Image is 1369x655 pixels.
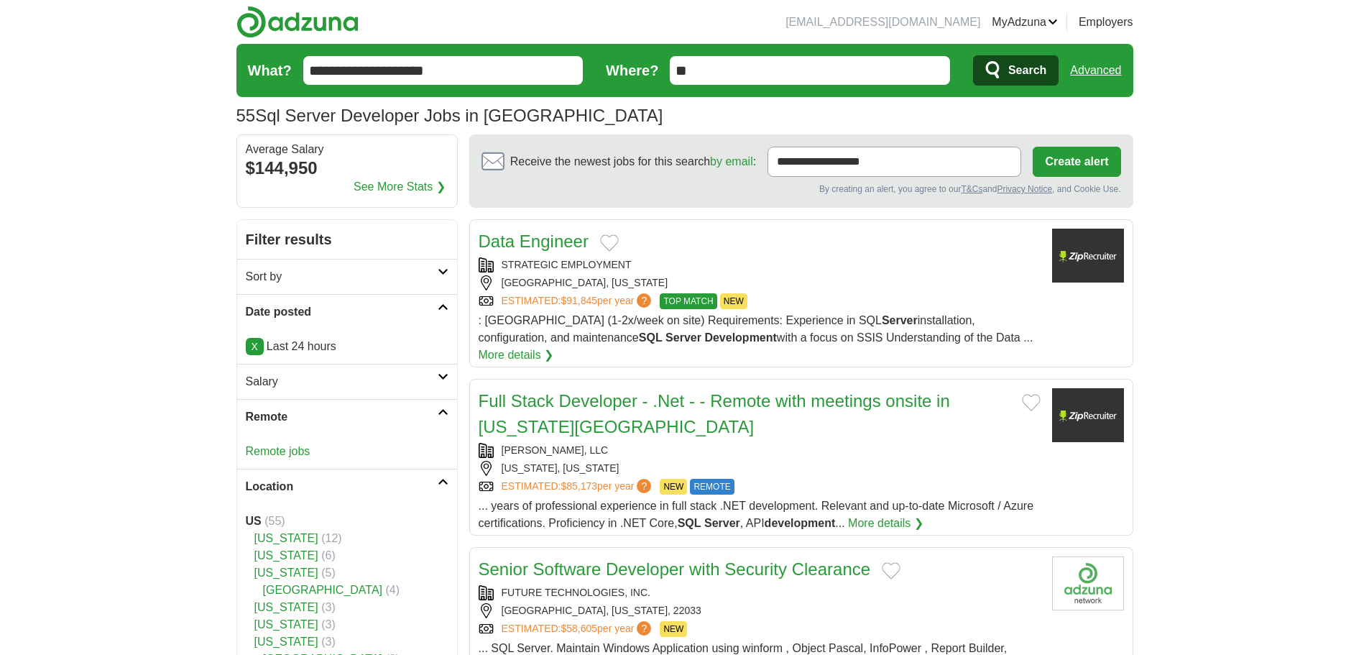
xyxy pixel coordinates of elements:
[502,479,655,495] a: ESTIMATED:$85,173per year?
[264,515,285,527] span: (55)
[882,314,918,326] strong: Server
[236,103,256,129] span: 55
[704,331,776,344] strong: Development
[254,532,318,544] a: [US_STATE]
[246,445,310,457] a: Remote jobs
[246,144,448,155] div: Average Salary
[637,621,651,636] span: ?
[961,184,982,194] a: T&Cs
[479,275,1041,290] div: [GEOGRAPHIC_DATA], [US_STATE]
[386,584,400,596] span: (4)
[561,480,597,492] span: $85,173
[254,618,318,631] a: [US_STATE]
[992,14,1058,31] a: MyAdzuna
[321,567,336,579] span: (5)
[848,515,923,532] a: More details ❯
[785,14,980,31] li: [EMAIL_ADDRESS][DOMAIN_NAME]
[606,60,658,81] label: Where?
[637,479,651,493] span: ?
[263,584,383,596] a: [GEOGRAPHIC_DATA]
[502,293,655,309] a: ESTIMATED:$91,845per year?
[997,184,1052,194] a: Privacy Notice
[1079,14,1133,31] a: Employers
[678,517,701,529] strong: SQL
[660,293,716,309] span: TOP MATCH
[246,268,438,285] h2: Sort by
[561,623,597,634] span: $58,605
[237,259,457,294] a: Sort by
[321,549,336,562] span: (6)
[973,55,1059,86] button: Search
[1022,394,1041,411] button: Add to favorite jobs
[479,232,589,251] a: Data Engineer
[1070,56,1121,85] a: Advanced
[479,257,1041,272] div: STRATEGIC EMPLOYMENT
[882,562,900,580] button: Add to favorite jobs
[690,479,734,495] span: REMOTE
[254,601,318,613] a: [US_STATE]
[502,587,650,598] a: FUTURE TECHNOLOGIES, INC.
[254,636,318,648] a: [US_STATE]
[236,6,359,38] img: Adzuna logo
[237,364,457,399] a: Salary
[246,303,438,321] h2: Date posted
[660,479,687,495] span: NEW
[1033,147,1120,177] button: Create alert
[246,338,448,355] p: Last 24 hours
[510,153,756,170] span: Receive the newest jobs for this search :
[481,183,1121,196] div: By creating an alert, you agree to our and , and Cookie Use.
[765,517,836,529] strong: development
[479,347,554,364] a: More details ❯
[246,155,448,181] div: $144,950
[246,338,264,355] a: X
[321,601,336,613] span: (3)
[660,621,687,637] span: NEW
[237,399,457,434] a: Remote
[321,636,336,648] span: (3)
[479,559,871,579] a: Senior Software Developer with Security Clearance
[254,549,318,562] a: [US_STATE]
[710,155,753,168] a: by email
[637,293,651,308] span: ?
[237,220,457,259] h2: Filter results
[1008,56,1046,85] span: Search
[1052,556,1124,610] img: Future Technologies logo
[639,331,663,344] strong: SQL
[246,515,262,527] strong: US
[600,234,619,252] button: Add to favorite jobs
[1052,229,1124,283] img: Company logo
[248,60,292,81] label: What?
[237,469,457,504] a: Location
[321,532,341,544] span: (12)
[354,178,446,196] a: See More Stats ❯
[479,391,950,436] a: Full Stack Developer - .Net - - Remote with meetings onsite in [US_STATE][GEOGRAPHIC_DATA]
[246,478,438,495] h2: Location
[479,314,1033,344] span: : [GEOGRAPHIC_DATA] (1-2x/week on site) Requirements: Experience in SQL installation, configurati...
[237,294,457,329] a: Date posted
[665,331,701,344] strong: Server
[1052,388,1124,442] img: Company logo
[479,500,1034,529] span: ... years of professional experience in full stack .NET development. Relevant and up-to-date Micr...
[479,461,1041,476] div: [US_STATE], [US_STATE]
[502,621,655,637] a: ESTIMATED:$58,605per year?
[479,603,1041,618] div: [GEOGRAPHIC_DATA], [US_STATE], 22033
[704,517,740,529] strong: Server
[561,295,597,306] span: $91,845
[236,106,663,125] h1: Sql Server Developer Jobs in [GEOGRAPHIC_DATA]
[254,567,318,579] a: [US_STATE]
[479,443,1041,458] div: [PERSON_NAME], LLC
[720,293,747,309] span: NEW
[246,408,438,426] h2: Remote
[246,373,438,390] h2: Salary
[321,618,336,631] span: (3)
